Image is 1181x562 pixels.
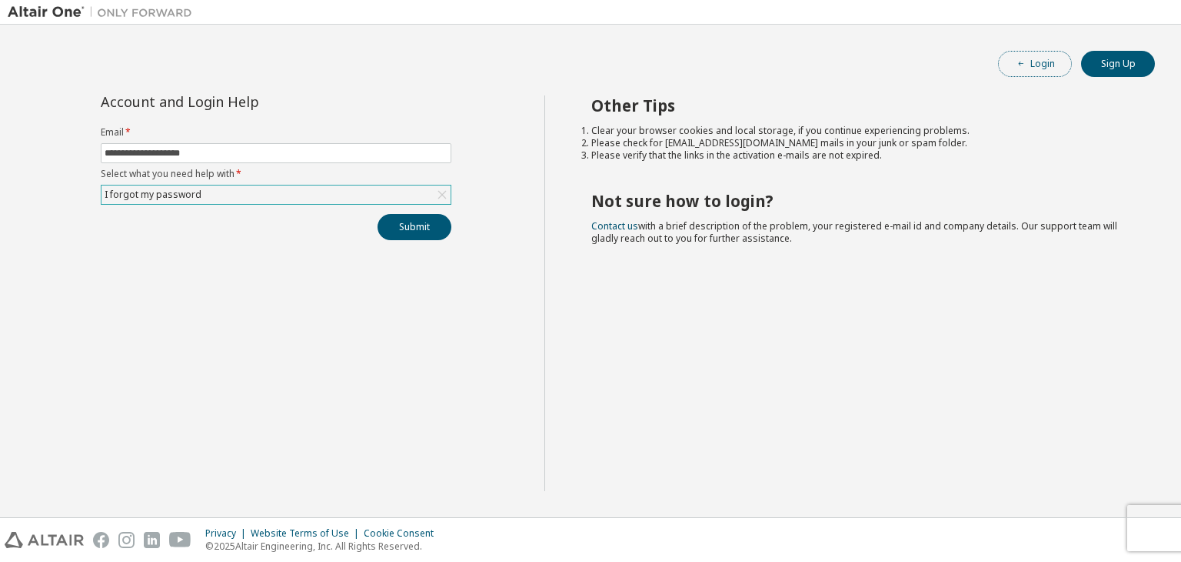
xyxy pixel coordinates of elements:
[591,219,638,232] a: Contact us
[144,532,160,548] img: linkedin.svg
[101,168,451,180] label: Select what you need help with
[591,149,1128,162] li: Please verify that the links in the activation e-mails are not expired.
[118,532,135,548] img: instagram.svg
[251,527,364,540] div: Website Terms of Use
[378,214,451,240] button: Submit
[101,186,451,204] div: I forgot my password
[205,527,251,540] div: Privacy
[169,532,191,548] img: youtube.svg
[591,95,1128,115] h2: Other Tips
[364,527,443,540] div: Cookie Consent
[102,186,204,203] div: I forgot my password
[998,51,1072,77] button: Login
[8,5,200,20] img: Altair One
[93,532,109,548] img: facebook.svg
[205,540,443,553] p: © 2025 Altair Engineering, Inc. All Rights Reserved.
[101,95,381,108] div: Account and Login Help
[591,125,1128,137] li: Clear your browser cookies and local storage, if you continue experiencing problems.
[591,219,1117,245] span: with a brief description of the problem, your registered e-mail id and company details. Our suppo...
[591,137,1128,149] li: Please check for [EMAIL_ADDRESS][DOMAIN_NAME] mails in your junk or spam folder.
[591,191,1128,211] h2: Not sure how to login?
[101,126,451,139] label: Email
[1081,51,1155,77] button: Sign Up
[5,532,84,548] img: altair_logo.svg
